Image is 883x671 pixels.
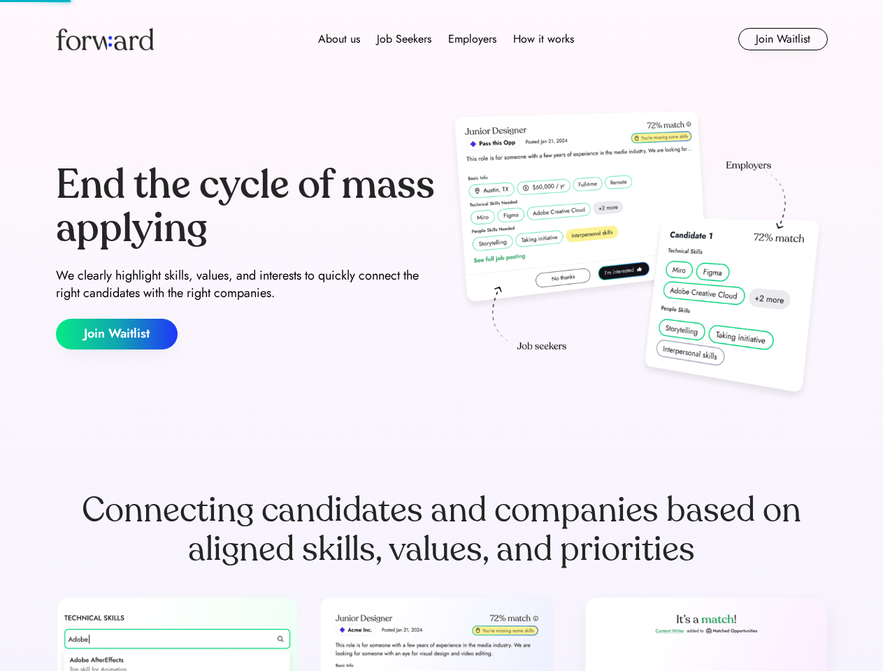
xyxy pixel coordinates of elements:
div: Connecting candidates and companies based on aligned skills, values, and priorities [56,491,828,569]
div: End the cycle of mass applying [56,164,436,250]
img: Forward logo [56,28,154,50]
button: Join Waitlist [56,319,178,349]
div: About us [318,31,360,48]
div: We clearly highlight skills, values, and interests to quickly connect the right candidates with t... [56,267,436,302]
button: Join Waitlist [738,28,828,50]
div: Job Seekers [377,31,431,48]
img: hero-image.png [447,106,828,407]
div: How it works [513,31,574,48]
div: Employers [448,31,496,48]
